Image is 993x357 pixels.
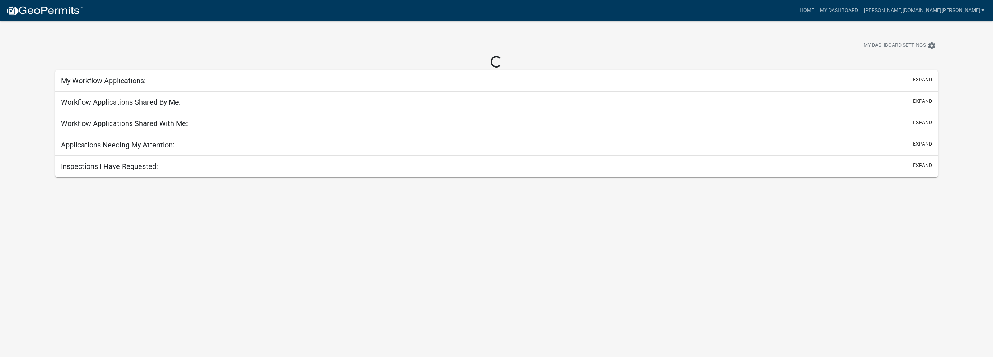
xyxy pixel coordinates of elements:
[61,162,158,171] h5: Inspections I Have Requested:
[858,38,942,53] button: My Dashboard Settingssettings
[913,76,932,84] button: expand
[817,4,861,17] a: My Dashboard
[927,41,936,50] i: settings
[913,97,932,105] button: expand
[796,4,817,17] a: Home
[61,98,181,106] h5: Workflow Applications Shared By Me:
[861,4,987,17] a: [PERSON_NAME][DOMAIN_NAME][PERSON_NAME]
[61,76,146,85] h5: My Workflow Applications:
[61,119,188,128] h5: Workflow Applications Shared With Me:
[913,162,932,169] button: expand
[863,41,926,50] span: My Dashboard Settings
[61,141,175,149] h5: Applications Needing My Attention:
[913,140,932,148] button: expand
[913,119,932,126] button: expand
